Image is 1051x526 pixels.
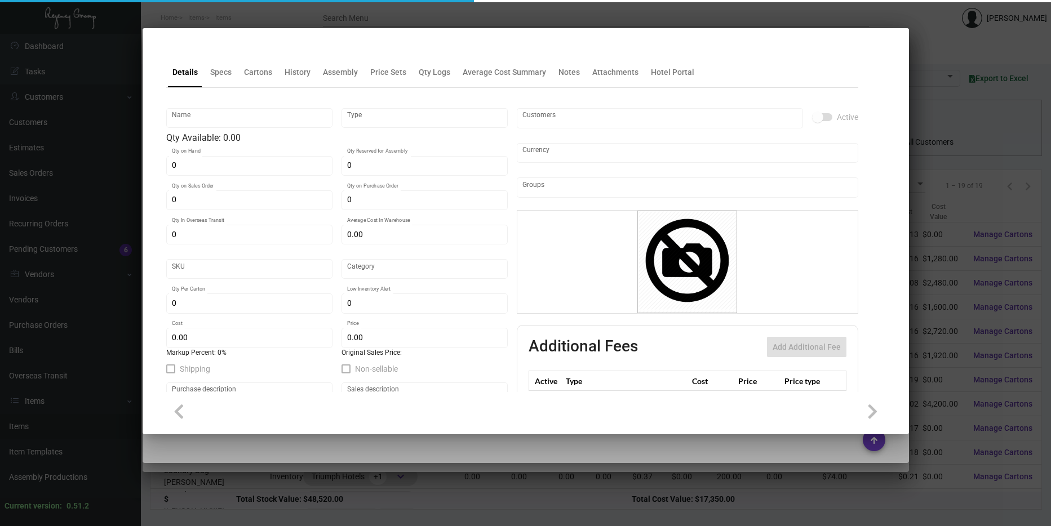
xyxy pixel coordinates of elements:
div: 0.51.2 [66,500,89,512]
span: Add Additional Fee [773,342,841,351]
span: Active [837,110,858,124]
th: Type [563,371,689,391]
div: Current version: [5,500,62,512]
div: Assembly [323,66,358,78]
div: History [285,66,311,78]
th: Price [735,371,782,391]
div: Average Cost Summary [463,66,546,78]
div: Notes [558,66,580,78]
th: Active [529,371,563,391]
div: Details [172,66,198,78]
button: Add Additional Fee [767,337,846,357]
div: Specs [210,66,232,78]
div: Attachments [592,66,638,78]
div: Price Sets [370,66,406,78]
div: Hotel Portal [651,66,694,78]
input: Add new.. [522,114,797,123]
span: Non-sellable [355,362,398,376]
th: Price type [782,371,832,391]
h2: Additional Fees [529,337,638,357]
div: Qty Available: 0.00 [166,131,508,145]
span: Shipping [180,362,210,376]
th: Cost [689,371,735,391]
div: Qty Logs [419,66,450,78]
input: Add new.. [522,183,852,192]
div: Cartons [244,66,272,78]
